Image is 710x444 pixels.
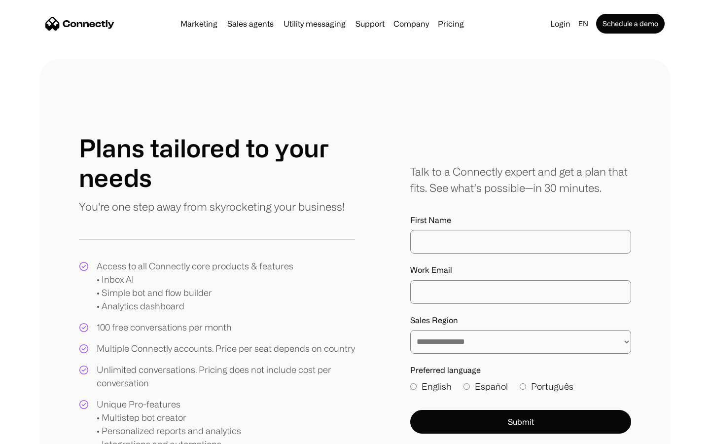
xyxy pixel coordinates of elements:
label: Português [520,380,573,393]
a: Support [352,20,389,28]
a: Sales agents [223,20,278,28]
p: You're one step away from skyrocketing your business! [79,198,345,215]
a: Pricing [434,20,468,28]
label: Español [463,380,508,393]
div: en [578,17,588,31]
input: Português [520,383,526,390]
h1: Plans tailored to your needs [79,133,355,192]
label: Work Email [410,265,631,275]
a: Login [546,17,574,31]
div: 100 free conversations per month [97,321,232,334]
div: Company [393,17,429,31]
label: Sales Region [410,316,631,325]
a: Utility messaging [280,20,350,28]
a: Marketing [177,20,221,28]
button: Submit [410,410,631,434]
div: Multiple Connectly accounts. Price per seat depends on country [97,342,355,355]
ul: Language list [20,427,59,441]
label: First Name [410,216,631,225]
label: Preferred language [410,366,631,375]
input: Español [463,383,470,390]
div: Talk to a Connectly expert and get a plan that fits. See what’s possible—in 30 minutes. [410,163,631,196]
aside: Language selected: English [10,426,59,441]
div: Access to all Connectly core products & features • Inbox AI • Simple bot and flow builder • Analy... [97,259,293,313]
a: Schedule a demo [596,14,665,34]
input: English [410,383,417,390]
label: English [410,380,452,393]
div: Unlimited conversations. Pricing does not include cost per conversation [97,363,355,390]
